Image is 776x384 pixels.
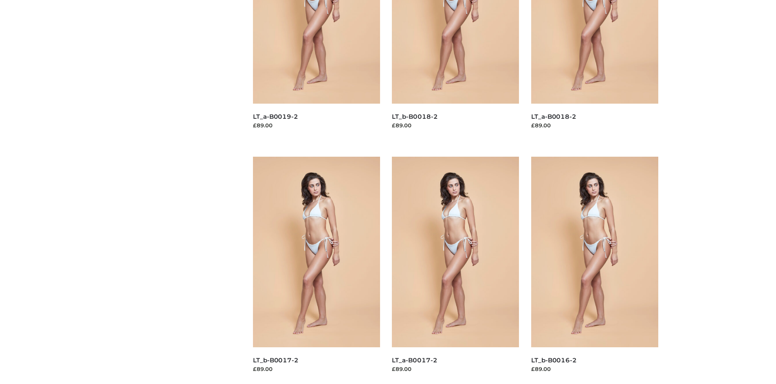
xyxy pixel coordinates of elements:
[531,356,577,364] a: LT_b-B0016-2
[531,365,658,373] div: £89.00
[253,121,380,129] div: £89.00
[392,365,519,373] div: £89.00
[392,356,437,364] a: LT_a-B0017-2
[745,329,766,349] span: Back to top
[253,365,380,373] div: £89.00
[531,113,576,120] a: LT_a-B0018-2
[392,113,437,120] a: LT_b-B0018-2
[253,113,298,120] a: LT_a-B0019-2
[392,121,519,129] div: £89.00
[531,121,658,129] div: £89.00
[253,356,299,364] a: LT_b-B0017-2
